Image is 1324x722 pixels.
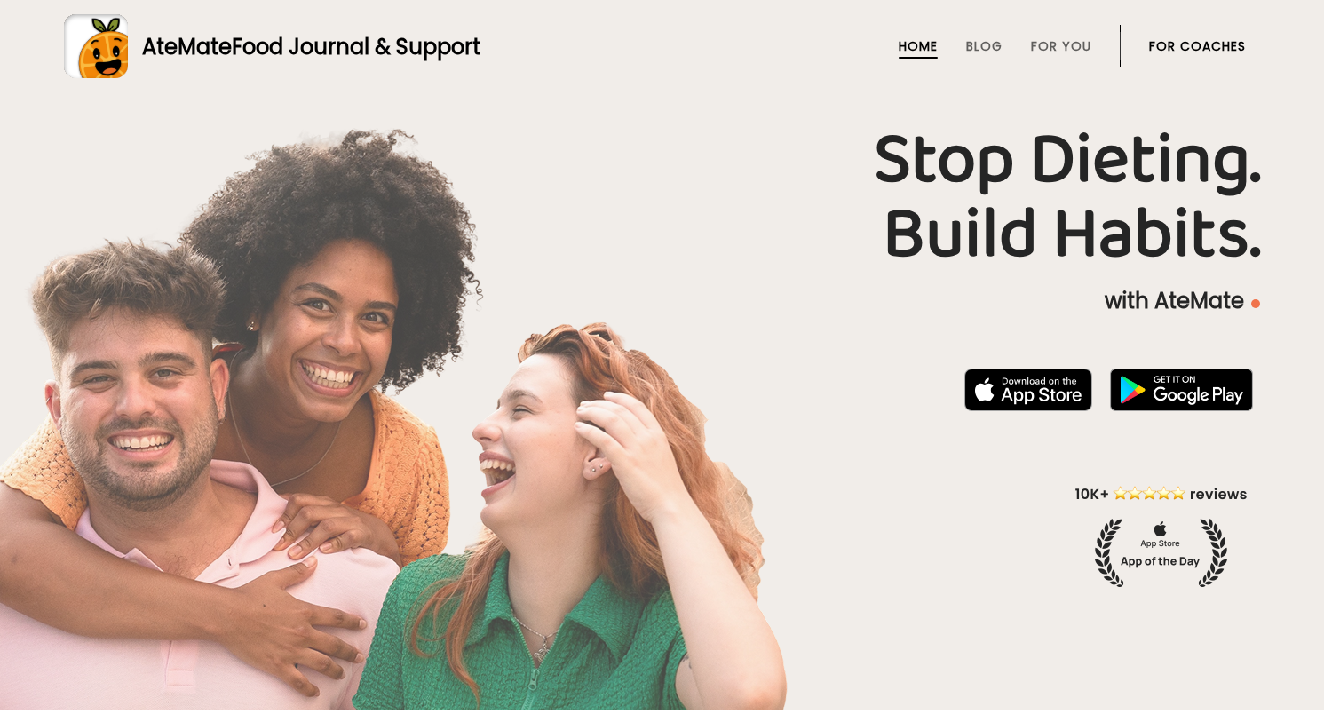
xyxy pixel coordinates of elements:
[232,32,480,61] span: Food Journal & Support
[1110,369,1253,411] img: badge-download-google.png
[64,123,1260,273] h1: Stop Dieting. Build Habits.
[1031,39,1091,53] a: For You
[128,31,480,62] div: AteMate
[966,39,1003,53] a: Blog
[1149,39,1246,53] a: For Coaches
[64,287,1260,315] p: with AteMate
[899,39,938,53] a: Home
[1062,483,1260,587] img: home-hero-appoftheday.png
[64,14,1260,78] a: AteMateFood Journal & Support
[964,369,1092,411] img: badge-download-apple.svg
